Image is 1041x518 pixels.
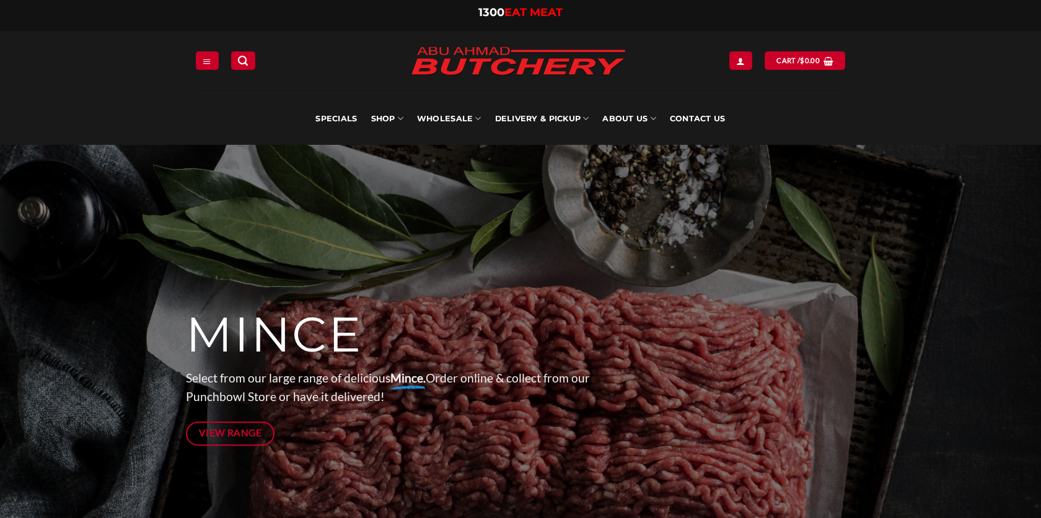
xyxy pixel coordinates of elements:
[400,38,636,85] img: Abu Ahmad Butchery
[504,6,563,19] span: EAT MEAT
[371,93,403,145] a: SHOP
[602,93,656,145] a: About Us
[186,305,362,365] span: MINCE
[800,56,820,64] bdi: 0.00
[776,55,820,66] span: Cart /
[186,421,275,446] a: View Range
[231,51,255,69] a: Search
[670,93,726,145] a: Contact Us
[478,6,504,19] span: 1300
[478,6,563,19] a: 1300EAT MEAT
[765,51,845,69] a: View cart
[800,55,804,66] span: $
[315,93,357,145] a: Specials
[729,51,752,69] a: Login
[390,371,426,385] strong: Mince.
[417,93,481,145] a: Wholesale
[495,93,589,145] a: Delivery & Pickup
[196,51,218,69] a: Menu
[186,371,590,404] span: Select from our large range of delicious Order online & collect from our Punchbowl Store or have ...
[199,425,262,441] span: View Range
